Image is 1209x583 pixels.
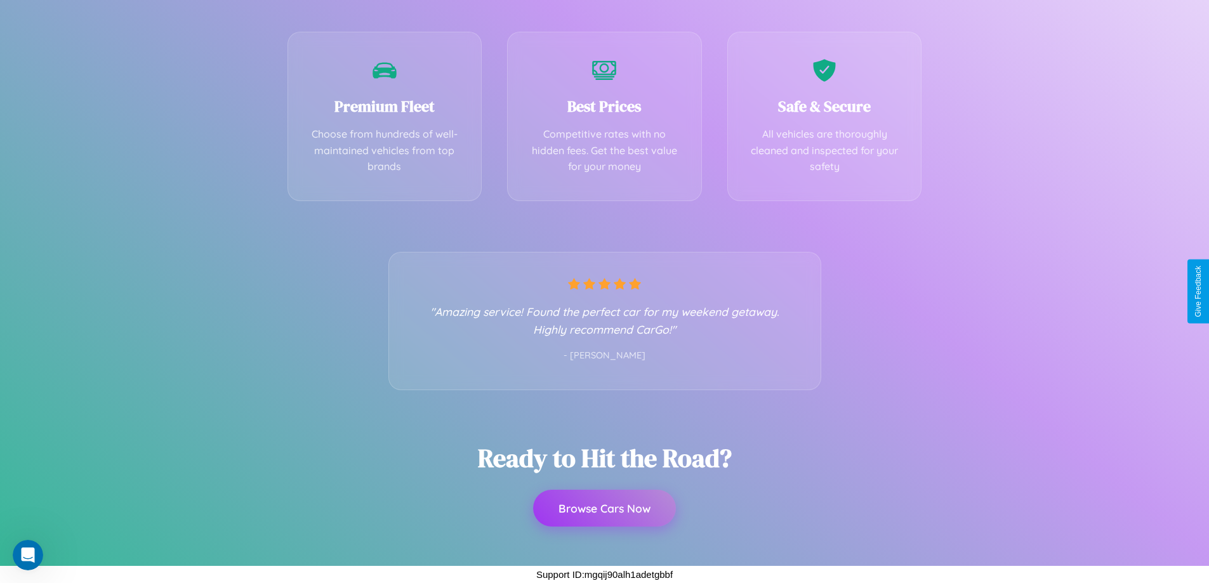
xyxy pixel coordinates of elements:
[533,490,676,527] button: Browse Cars Now
[414,348,795,364] p: - [PERSON_NAME]
[527,126,682,175] p: Competitive rates with no hidden fees. Get the best value for your money
[536,566,673,583] p: Support ID: mgqij90alh1adetgbbf
[747,126,902,175] p: All vehicles are thoroughly cleaned and inspected for your safety
[1194,266,1203,317] div: Give Feedback
[307,126,463,175] p: Choose from hundreds of well-maintained vehicles from top brands
[307,96,463,117] h3: Premium Fleet
[527,96,682,117] h3: Best Prices
[478,441,732,475] h2: Ready to Hit the Road?
[414,303,795,338] p: "Amazing service! Found the perfect car for my weekend getaway. Highly recommend CarGo!"
[747,96,902,117] h3: Safe & Secure
[13,540,43,570] iframe: Intercom live chat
